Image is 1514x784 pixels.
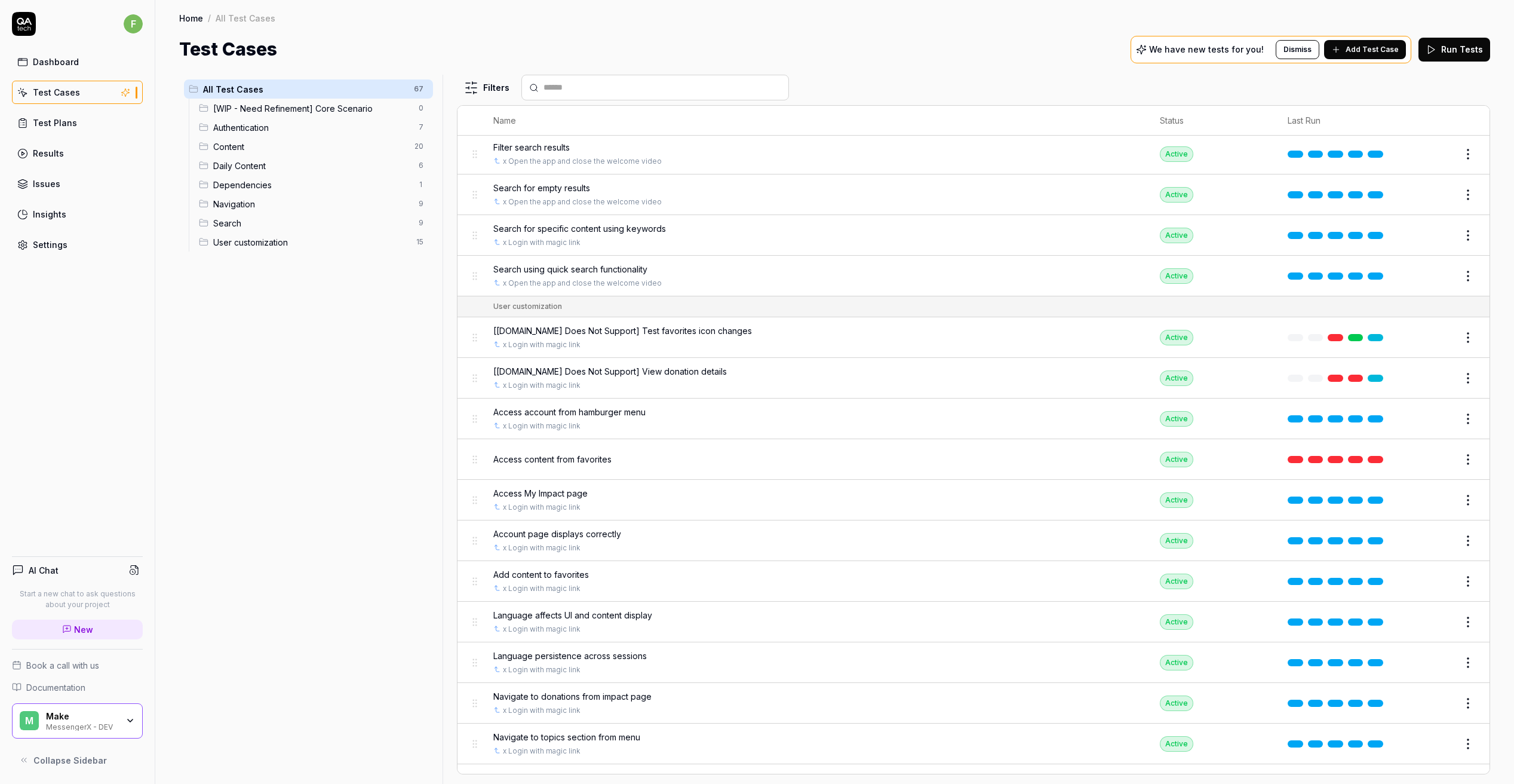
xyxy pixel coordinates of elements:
[493,263,647,275] span: Search using quick search functionality
[414,216,428,230] span: 9
[12,111,143,134] a: Test Plans
[493,528,621,540] span: Account page displays correctly
[457,317,1490,358] tr: [[DOMAIN_NAME] Does Not Support] Test favorites icon changesx Login with magic linkActive
[33,238,67,251] div: Settings
[12,233,143,256] a: Settings
[12,81,143,104] a: Test Cases
[493,182,590,194] span: Search for empty results
[74,623,93,636] span: New
[203,83,407,96] span: All Test Cases
[213,179,411,191] span: Dependencies
[414,120,428,134] span: 7
[1418,38,1490,62] button: Run Tests
[503,746,580,757] a: x Login with magic link
[493,301,562,312] div: User customization
[213,121,411,134] span: Authentication
[503,583,580,594] a: x Login with magic link
[503,237,580,248] a: x Login with magic link
[213,236,409,249] span: User customization
[457,358,1490,399] tr: [[DOMAIN_NAME] Does Not Support] View donation detailsx Login with magic linkActive
[12,142,143,165] a: Results
[457,215,1490,256] tr: Search for specific content using keywordsx Login with magic linkActive
[179,12,203,24] a: Home
[414,158,428,173] span: 6
[213,140,407,153] span: Content
[493,222,666,235] span: Search for specific content using keywords
[33,56,79,68] div: Dashboard
[124,14,143,33] span: f
[493,453,612,465] span: Access content from favorites
[1276,40,1319,59] button: Dismiss
[194,213,433,232] div: Drag to reorderSearch9
[503,705,580,716] a: x Login with magic link
[1324,40,1406,59] button: Add Test Case
[1346,44,1399,55] span: Add Test Case
[33,86,80,99] div: Test Cases
[194,137,433,156] div: Drag to reorderContent20
[411,235,428,249] span: 15
[493,568,589,581] span: Add content to favorites
[493,406,646,418] span: Access account from hamburger menu
[216,12,275,24] div: All Test Cases
[12,681,143,694] a: Documentation
[457,399,1490,439] tr: Access account from hamburger menux Login with magic linkActive
[29,564,59,577] h4: AI Chat
[1160,655,1193,670] div: Active
[410,139,428,154] span: 20
[194,118,433,137] div: Drag to reorderAuthentication7
[503,624,580,635] a: x Login with magic link
[493,365,727,378] span: [[DOMAIN_NAME] Does Not Support] View donation details
[1160,411,1193,427] div: Active
[1276,106,1400,136] th: Last Run
[26,681,85,694] span: Documentation
[33,177,60,190] div: Issues
[194,232,433,252] div: Drag to reorderUser customization15
[457,683,1490,724] tr: Navigate to donations from impact pagex Login with magic linkActive
[457,480,1490,520] tr: Access My Impact pagex Login with magic linkActive
[1148,106,1276,136] th: Status
[457,174,1490,215] tr: Search for empty resultsx Open the app and close the welcome videoActive
[457,602,1490,642] tr: Language affects UI and content displayx Login with magic linkActive
[46,711,118,722] div: Make
[194,156,433,175] div: Drag to reorderDaily Content6
[1160,492,1193,508] div: Active
[124,12,143,36] button: f
[12,50,143,73] a: Dashboard
[503,421,580,431] a: x Login with magic link
[12,748,143,772] button: Collapse Sidebar
[213,160,411,172] span: Daily Content
[1160,330,1193,345] div: Active
[409,82,428,96] span: 67
[1160,533,1193,549] div: Active
[12,703,143,739] button: MMakeMessengerX - DEV
[503,664,580,675] a: x Login with magic link
[1160,574,1193,589] div: Active
[33,147,64,160] div: Results
[12,172,143,195] a: Issues
[179,36,277,63] h1: Test Cases
[33,208,66,220] div: Insights
[493,731,640,743] span: Navigate to topics section from menu
[493,141,570,154] span: Filter search results
[213,217,411,229] span: Search
[414,177,428,192] span: 1
[12,620,143,639] a: New
[208,12,211,24] div: /
[503,197,662,207] a: x Open the app and close the welcome video
[1160,228,1193,243] div: Active
[481,106,1148,136] th: Name
[457,76,517,100] button: Filters
[503,380,580,391] a: x Login with magic link
[1160,696,1193,711] div: Active
[503,278,662,289] a: x Open the app and close the welcome video
[33,754,107,767] span: Collapse Sidebar
[457,520,1490,561] tr: Account page displays correctlyx Login with magic linkActive
[493,690,652,703] span: Navigate to donations from impact page
[12,589,143,610] p: Start a new chat to ask questions about your project
[26,659,99,672] span: Book a call with us
[493,650,647,662] span: Language persistence across sessions
[503,543,580,553] a: x Login with magic link
[457,724,1490,764] tr: Navigate to topics section from menux Login with magic linkActive
[1160,146,1193,162] div: Active
[1160,370,1193,386] div: Active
